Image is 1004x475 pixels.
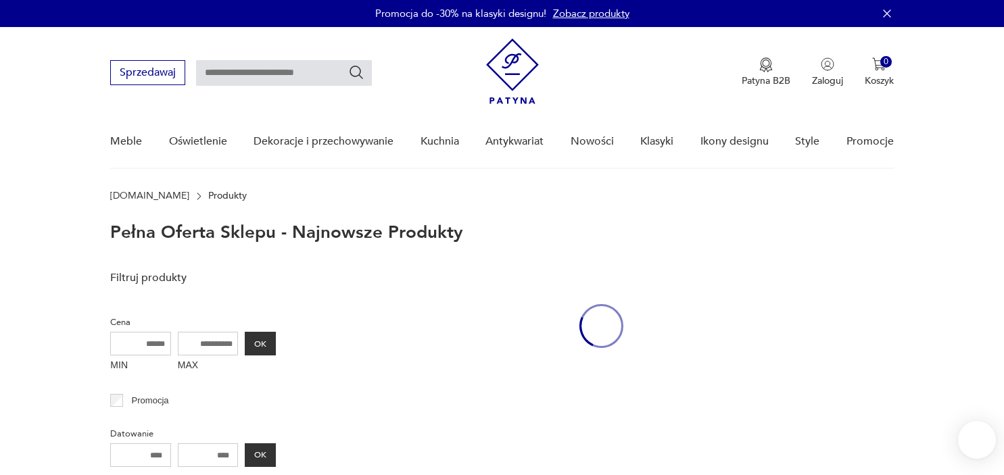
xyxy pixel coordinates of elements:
[254,116,393,168] a: Dekoracje i przechowywanie
[846,116,894,168] a: Promocje
[169,116,227,168] a: Oświetlenie
[110,191,189,201] a: [DOMAIN_NAME]
[571,116,614,168] a: Nowości
[640,116,673,168] a: Klasyki
[110,270,276,285] p: Filtruj produkty
[795,116,819,168] a: Style
[812,74,843,87] p: Zaloguj
[872,57,886,71] img: Ikona koszyka
[208,191,247,201] p: Produkty
[110,69,185,78] a: Sprzedawaj
[245,443,276,467] button: OK
[958,421,996,459] iframe: Smartsupp widget button
[742,74,790,87] p: Patyna B2B
[485,116,544,168] a: Antykwariat
[579,264,623,389] div: oval-loading
[348,64,364,80] button: Szukaj
[110,315,276,330] p: Cena
[865,57,894,87] button: 0Koszyk
[375,7,546,20] p: Promocja do -30% na klasyki designu!
[110,60,185,85] button: Sprzedawaj
[486,39,539,104] img: Patyna - sklep z meblami i dekoracjami vintage
[865,74,894,87] p: Koszyk
[880,56,892,68] div: 0
[700,116,769,168] a: Ikony designu
[132,393,169,408] p: Promocja
[821,57,834,71] img: Ikonka użytkownika
[742,57,790,87] a: Ikona medaluPatyna B2B
[110,223,463,242] h1: Pełna oferta sklepu - najnowsze produkty
[553,7,629,20] a: Zobacz produkty
[110,116,142,168] a: Meble
[759,57,773,72] img: Ikona medalu
[421,116,459,168] a: Kuchnia
[742,57,790,87] button: Patyna B2B
[110,355,171,377] label: MIN
[245,332,276,355] button: OK
[178,355,239,377] label: MAX
[812,57,843,87] button: Zaloguj
[110,426,276,441] p: Datowanie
